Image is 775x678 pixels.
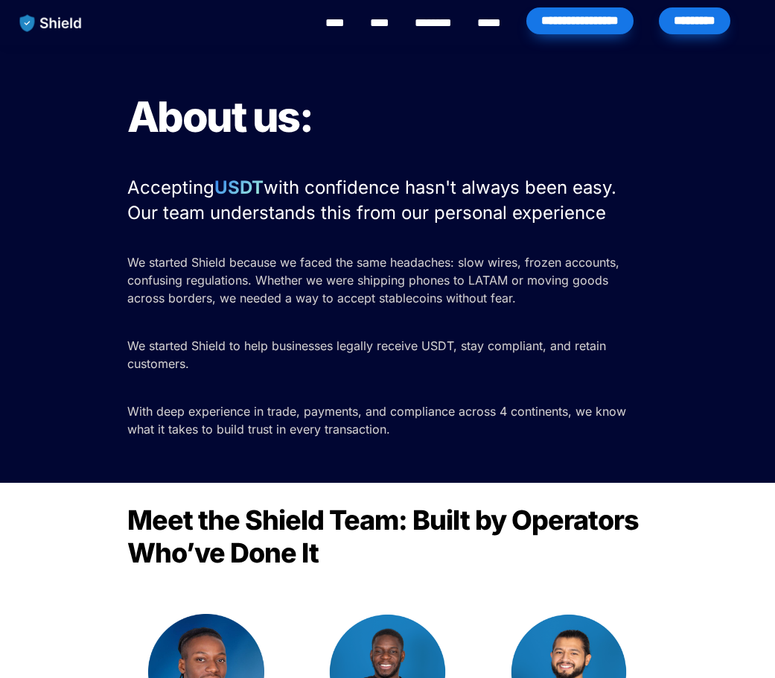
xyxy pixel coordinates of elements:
strong: USDT [214,177,264,198]
span: with confidence hasn't always been easy. Our team understands this from our personal experience [127,177,622,224]
span: With deep experience in trade, payments, and compliance across 4 continents, we know what it take... [127,404,630,437]
span: We started Shield to help businesses legally receive USDT, stay compliant, and retain customers. [127,338,610,371]
span: We started Shield because we faced the same headaches: slow wires, frozen accounts, confusing reg... [127,255,623,305]
span: Meet the Shield Team: Built by Operators Who’ve Done It [127,504,644,569]
span: About us: [127,92,313,142]
span: Accepting [127,177,214,198]
img: website logo [13,7,89,39]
